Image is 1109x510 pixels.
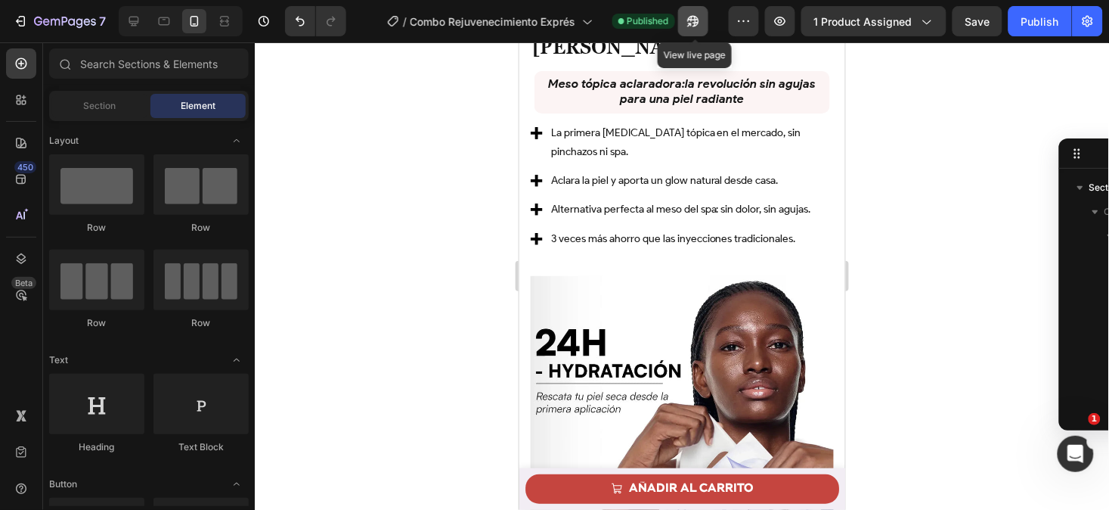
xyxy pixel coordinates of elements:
button: 1 product assigned [801,6,946,36]
span: Button [49,477,77,491]
span: Text [49,353,68,367]
span: Published [627,14,669,28]
button: Save [953,6,1002,36]
div: Text Block [153,440,249,454]
button: Publish [1008,6,1072,36]
div: Undo/Redo [285,6,346,36]
span: Element [181,99,215,113]
span: / [404,14,407,30]
span: 1 product assigned [814,14,912,30]
span: Toggle open [225,348,249,372]
div: Row [49,316,144,330]
span: Section [84,99,116,113]
div: Row [153,316,249,330]
div: Row [153,221,249,235]
button: 7 [6,6,113,36]
iframe: Intercom live chat [1058,436,1094,472]
div: 450 [14,161,36,173]
div: Publish [1021,14,1059,30]
iframe: Design area [519,42,845,510]
div: Heading [49,440,144,454]
p: 7 [99,12,106,30]
span: Layout [49,134,79,148]
span: Save [965,15,990,28]
span: Combo Rejuvenecimiento Exprés [410,14,576,30]
input: Search Sections & Elements [49,48,249,79]
div: Beta [11,277,36,289]
span: Toggle open [225,472,249,496]
div: Row [49,221,144,235]
span: Toggle open [225,129,249,153]
span: 1 [1089,413,1101,425]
